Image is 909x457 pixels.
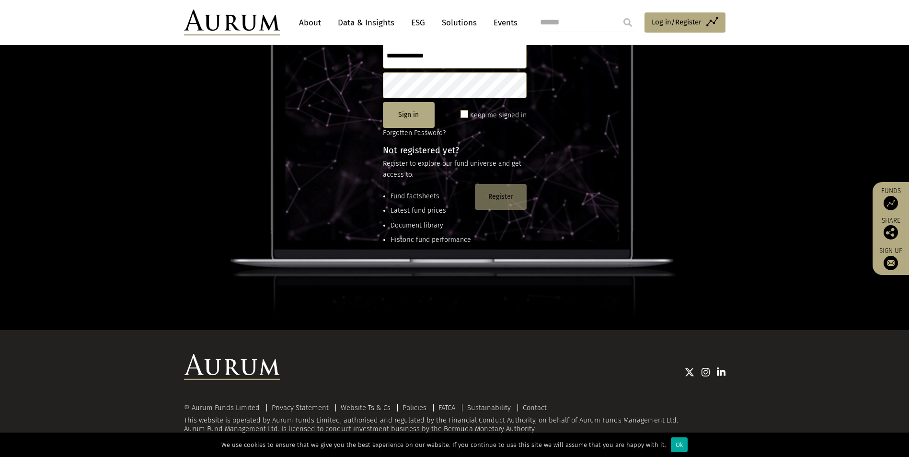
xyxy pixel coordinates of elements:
[341,403,391,412] a: Website Ts & Cs
[475,184,527,210] button: Register
[717,367,725,377] img: Linkedin icon
[391,191,471,202] li: Fund factsheets
[877,217,904,240] div: Share
[403,403,426,412] a: Policies
[489,14,518,32] a: Events
[383,129,446,137] a: Forgotten Password?
[685,367,694,377] img: Twitter icon
[884,256,898,270] img: Sign up to our newsletter
[877,247,904,270] a: Sign up
[618,13,637,32] input: Submit
[467,403,511,412] a: Sustainability
[184,404,725,433] div: This website is operated by Aurum Funds Limited, authorised and regulated by the Financial Conduc...
[383,159,527,180] p: Register to explore our fund universe and get access to:
[272,403,329,412] a: Privacy Statement
[383,146,527,155] h4: Not registered yet?
[184,404,265,411] div: © Aurum Funds Limited
[383,102,435,128] button: Sign in
[391,235,471,245] li: Historic fund performance
[644,12,725,33] a: Log in/Register
[671,437,688,452] div: Ok
[877,187,904,210] a: Funds
[884,196,898,210] img: Access Funds
[391,220,471,231] li: Document library
[702,367,710,377] img: Instagram icon
[523,403,547,412] a: Contact
[294,14,326,32] a: About
[333,14,399,32] a: Data & Insights
[391,206,471,216] li: Latest fund prices
[652,16,702,28] span: Log in/Register
[406,14,430,32] a: ESG
[437,14,482,32] a: Solutions
[884,225,898,240] img: Share this post
[184,354,280,380] img: Aurum Logo
[470,110,527,121] label: Keep me signed in
[438,403,455,412] a: FATCA
[184,10,280,35] img: Aurum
